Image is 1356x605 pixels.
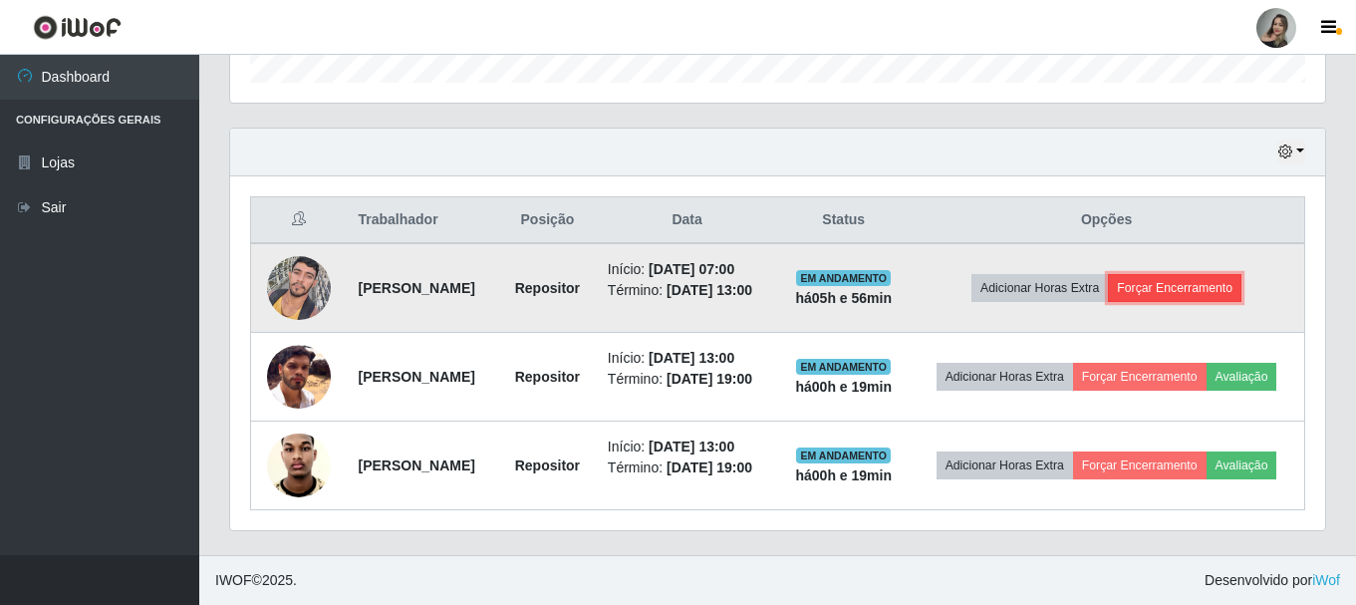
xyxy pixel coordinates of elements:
strong: há 00 h e 19 min [795,467,892,483]
time: [DATE] 13:00 [667,282,752,298]
th: Data [596,197,779,244]
th: Opções [909,197,1304,244]
li: Término: [608,280,767,301]
li: Início: [608,259,767,280]
span: © 2025 . [215,570,297,591]
th: Trabalhador [346,197,498,244]
img: 1751850769144.jpeg [267,424,331,507]
span: Desenvolvido por [1205,570,1340,591]
strong: há 00 h e 19 min [795,379,892,395]
time: [DATE] 19:00 [667,459,752,475]
li: Início: [608,437,767,457]
time: [DATE] 19:00 [667,371,752,387]
strong: [PERSON_NAME] [358,280,474,296]
button: Adicionar Horas Extra [937,452,1073,479]
strong: Repositor [515,369,580,385]
time: [DATE] 13:00 [649,350,734,366]
li: Término: [608,457,767,478]
time: [DATE] 07:00 [649,261,734,277]
button: Avaliação [1207,363,1277,391]
time: [DATE] 13:00 [649,439,734,454]
strong: [PERSON_NAME] [358,457,474,473]
span: IWOF [215,572,252,588]
strong: [PERSON_NAME] [358,369,474,385]
button: Forçar Encerramento [1108,274,1241,302]
th: Status [778,197,909,244]
button: Forçar Encerramento [1073,363,1207,391]
th: Posição [499,197,596,244]
img: 1734717801679.jpeg [267,345,331,409]
strong: Repositor [515,280,580,296]
button: Avaliação [1207,452,1277,479]
img: 1742438974976.jpeg [267,245,331,330]
strong: Repositor [515,457,580,473]
a: iWof [1312,572,1340,588]
span: EM ANDAMENTO [796,448,891,463]
li: Início: [608,348,767,369]
button: Forçar Encerramento [1073,452,1207,479]
button: Adicionar Horas Extra [937,363,1073,391]
li: Término: [608,369,767,390]
span: EM ANDAMENTO [796,359,891,375]
img: CoreUI Logo [33,15,122,40]
strong: há 05 h e 56 min [795,290,892,306]
span: EM ANDAMENTO [796,270,891,286]
button: Adicionar Horas Extra [971,274,1108,302]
